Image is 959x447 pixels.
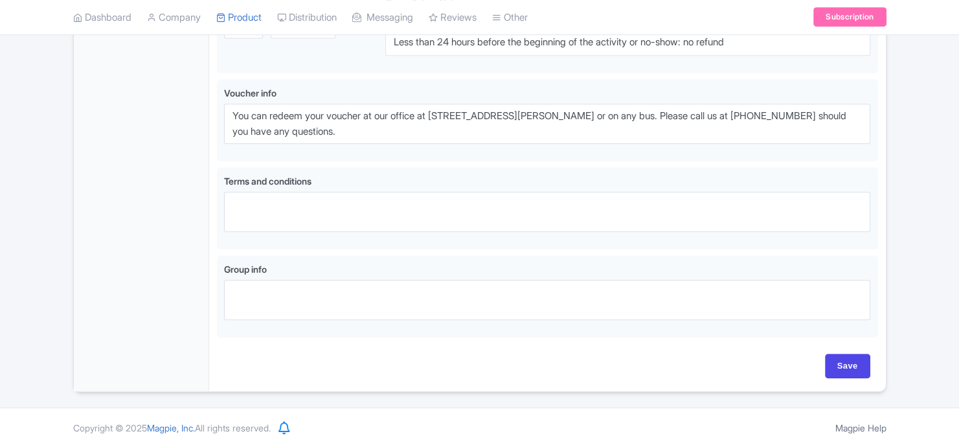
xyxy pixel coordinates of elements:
[224,104,871,144] textarea: You can redeem your voucher at our office at [STREET_ADDRESS][PERSON_NAME] or on any bus. Please ...
[224,264,267,275] span: Group info
[835,422,886,433] a: Magpie Help
[825,354,870,378] input: Save
[147,422,195,433] span: Magpie, Inc.
[224,87,276,98] span: Voucher info
[224,176,311,187] span: Terms and conditions
[65,421,278,435] div: Copyright © 2025 All rights reserved.
[813,8,886,27] a: Subscription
